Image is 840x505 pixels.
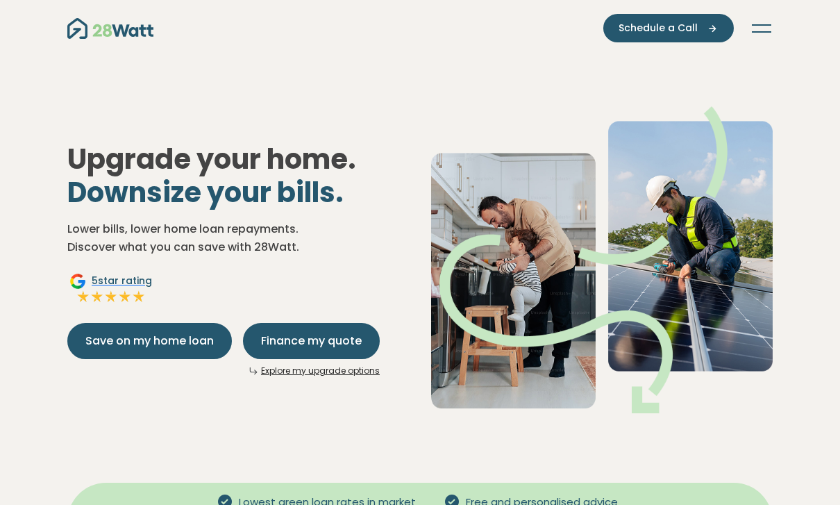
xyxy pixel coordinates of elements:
[69,273,86,290] img: Google
[243,323,380,359] button: Finance my quote
[603,14,734,42] button: Schedule a Call
[431,106,773,413] img: Dad helping toddler
[261,333,362,349] span: Finance my quote
[67,220,409,256] p: Lower bills, lower home loan repayments. Discover what you can save with 28Watt.
[750,22,773,35] button: Toggle navigation
[92,274,152,288] span: 5 star rating
[261,365,380,376] a: Explore my upgrade options
[104,290,118,304] img: Full star
[118,290,132,304] img: Full star
[67,18,153,39] img: 28Watt
[67,142,409,209] h1: Upgrade your home.
[619,21,698,35] span: Schedule a Call
[76,290,90,304] img: Full star
[90,290,104,304] img: Full star
[67,173,344,212] span: Downsize your bills.
[85,333,214,349] span: Save on my home loan
[67,14,773,42] nav: Main navigation
[132,290,146,304] img: Full star
[67,273,154,306] a: Google5star ratingFull starFull starFull starFull starFull star
[67,323,232,359] button: Save on my home loan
